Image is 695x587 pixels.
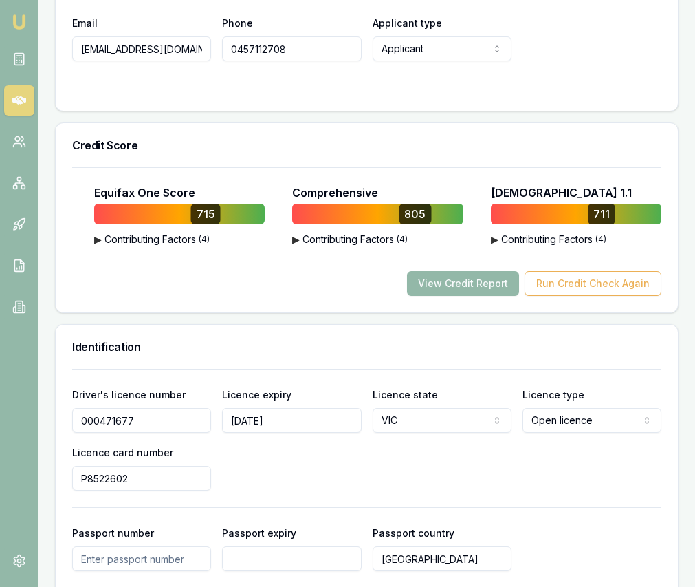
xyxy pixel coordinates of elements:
[397,234,408,245] span: ( 4 )
[72,408,211,433] input: Enter driver's licence number
[72,341,661,352] h3: Identification
[72,389,186,401] label: Driver's licence number
[525,271,661,296] button: Run Credit Check Again
[522,389,584,401] label: Licence type
[373,389,438,401] label: Licence state
[222,389,291,401] label: Licence expiry
[292,184,378,201] p: Comprehensive
[491,233,670,246] button: ▶Contributing Factors(4)
[72,140,661,151] h3: Credit Score
[199,234,210,245] span: ( 4 )
[72,17,98,29] label: Email
[72,466,211,491] input: Enter driver's licence card number
[373,17,442,29] label: Applicant type
[491,184,632,201] p: [DEMOGRAPHIC_DATA] 1.1
[191,204,221,224] div: 715
[94,233,273,246] button: ▶Contributing Factors(4)
[222,17,253,29] label: Phone
[94,233,102,246] span: ▶
[373,527,454,539] label: Passport country
[595,234,606,245] span: ( 4 )
[11,14,27,30] img: emu-icon-u.png
[292,233,471,246] button: ▶Contributing Factors(4)
[72,546,211,571] input: Enter passport number
[399,204,431,224] div: 805
[222,527,296,539] label: Passport expiry
[292,233,300,246] span: ▶
[407,271,519,296] button: View Credit Report
[72,527,154,539] label: Passport number
[373,546,511,571] input: Enter passport country
[588,204,615,224] div: 711
[94,184,195,201] p: Equifax One Score
[72,447,173,458] label: Licence card number
[222,36,361,61] input: 0431 234 567
[491,233,498,246] span: ▶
